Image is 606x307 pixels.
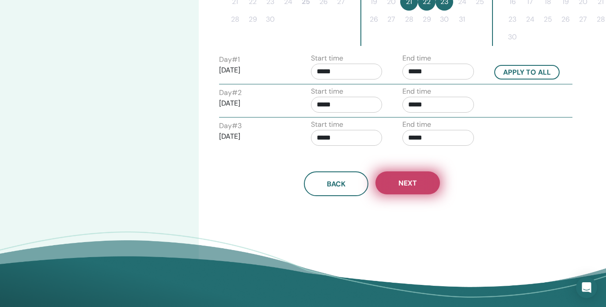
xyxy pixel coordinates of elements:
label: End time [402,86,431,97]
button: 26 [365,11,383,28]
label: End time [402,119,431,130]
p: [DATE] [219,65,291,76]
button: Apply to all [494,65,560,80]
button: 28 [400,11,418,28]
label: Day # 2 [219,87,242,98]
label: End time [402,53,431,64]
button: 28 [226,11,244,28]
span: Next [398,178,417,188]
label: Day # 3 [219,121,242,131]
button: Next [375,171,440,194]
label: Start time [311,53,343,64]
button: 24 [521,11,539,28]
button: 25 [539,11,557,28]
button: 27 [574,11,592,28]
button: 30 [436,11,453,28]
label: Start time [311,86,343,97]
button: 27 [383,11,400,28]
span: Back [327,179,345,189]
div: Open Intercom Messenger [576,277,597,298]
p: [DATE] [219,98,291,109]
p: [DATE] [219,131,291,142]
button: 26 [557,11,574,28]
button: Back [304,171,368,196]
label: Start time [311,119,343,130]
button: 30 [504,28,521,46]
button: 29 [418,11,436,28]
button: 23 [504,11,521,28]
button: 30 [261,11,279,28]
label: Day # 1 [219,54,240,65]
button: 31 [453,11,471,28]
button: 29 [244,11,261,28]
